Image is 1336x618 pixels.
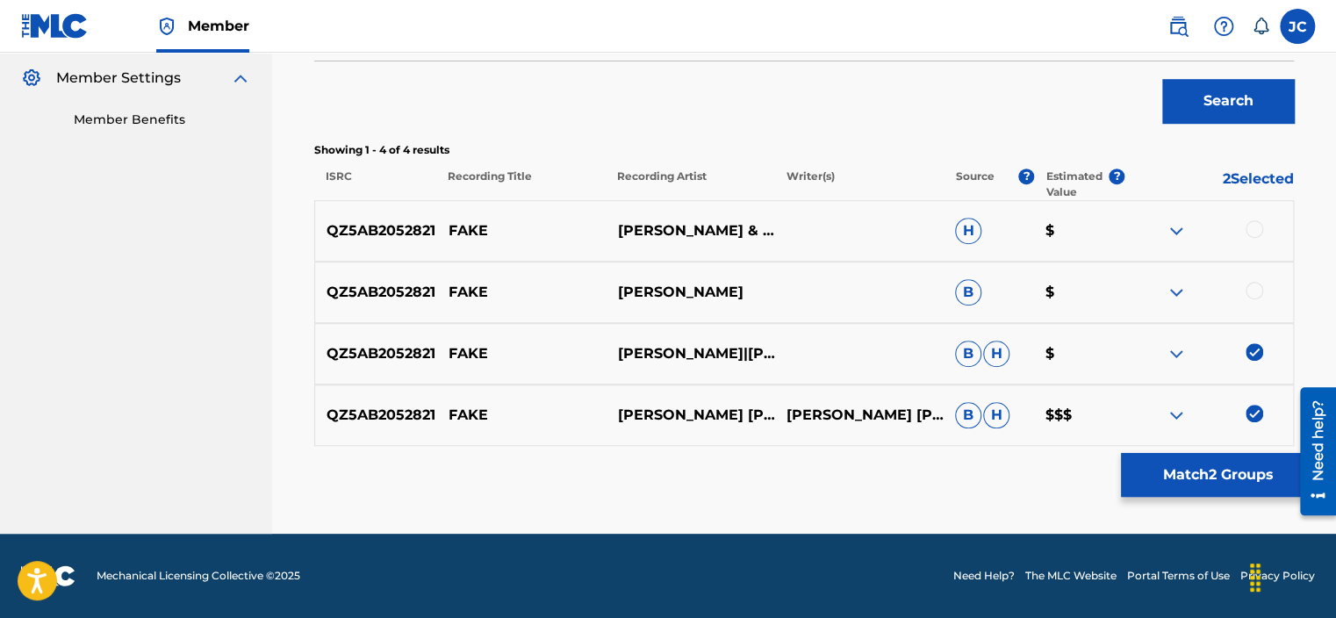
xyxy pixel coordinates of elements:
p: Source [955,169,994,200]
span: B [955,279,981,305]
p: FAKE [437,220,606,241]
img: expand [1166,343,1187,364]
p: ISRC [314,169,436,200]
p: Writer(s) [774,169,944,200]
p: Showing 1 - 4 of 4 results [314,142,1294,158]
img: Top Rightsholder [156,16,177,37]
p: QZ5AB2052821 [315,405,437,426]
a: Privacy Policy [1240,568,1315,584]
p: QZ5AB2052821 [315,282,437,303]
button: Match2 Groups [1121,453,1315,497]
p: [PERSON_NAME]|[PERSON_NAME] [PERSON_NAME] [606,343,774,364]
div: Drag [1241,551,1269,604]
p: 2 Selected [1124,169,1294,200]
iframe: Chat Widget [1248,534,1336,618]
div: User Menu [1280,9,1315,44]
span: ? [1018,169,1034,184]
img: expand [1166,220,1187,241]
img: logo [21,565,75,586]
img: expand [1166,405,1187,426]
img: deselect [1246,405,1263,422]
a: The MLC Website [1025,568,1117,584]
p: [PERSON_NAME] [PERSON_NAME] [774,405,943,426]
img: MLC Logo [21,13,89,39]
span: Mechanical Licensing Collective © 2025 [97,568,300,584]
p: [PERSON_NAME] & [PERSON_NAME] [PERSON_NAME] [606,220,774,241]
img: Member Settings [21,68,42,89]
p: [PERSON_NAME] [606,282,774,303]
p: Recording Artist [606,169,775,200]
p: FAKE [437,282,606,303]
a: Need Help? [953,568,1015,584]
p: FAKE [437,343,606,364]
div: Notifications [1252,18,1269,35]
span: B [955,341,981,367]
img: expand [230,68,251,89]
p: Recording Title [436,169,606,200]
p: $ [1034,343,1124,364]
p: QZ5AB2052821 [315,220,437,241]
p: $ [1034,282,1124,303]
img: help [1213,16,1234,37]
span: H [983,402,1009,428]
span: H [983,341,1009,367]
p: $ [1034,220,1124,241]
iframe: Resource Center [1287,381,1336,522]
span: Member [188,16,249,36]
a: Public Search [1160,9,1196,44]
span: ? [1109,169,1124,184]
a: Member Benefits [74,111,251,129]
img: search [1167,16,1189,37]
div: Help [1206,9,1241,44]
img: expand [1166,282,1187,303]
button: Search [1162,79,1294,123]
p: $$$ [1034,405,1124,426]
p: [PERSON_NAME] [PERSON_NAME] BIKOBIKHOGHO [PERSON_NAME] [606,405,774,426]
p: Estimated Value [1046,169,1110,200]
p: QZ5AB2052821 [315,343,437,364]
span: B [955,402,981,428]
a: Portal Terms of Use [1127,568,1230,584]
span: H [955,218,981,244]
span: Member Settings [56,68,181,89]
img: deselect [1246,343,1263,361]
p: FAKE [437,405,606,426]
